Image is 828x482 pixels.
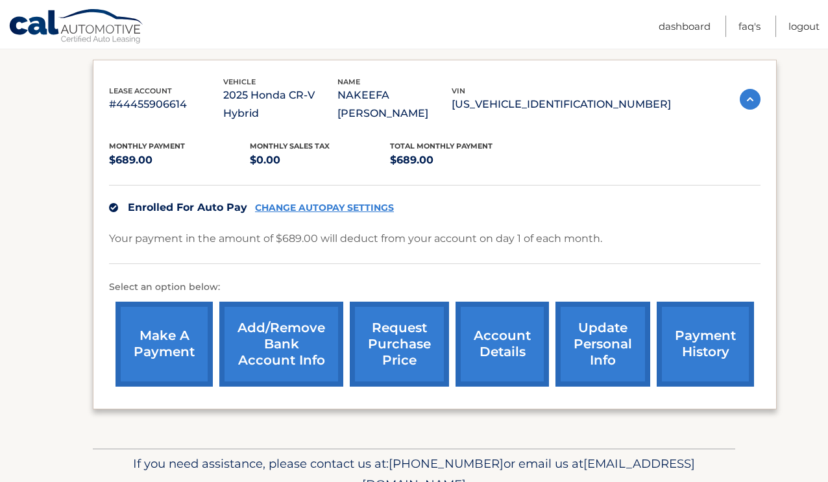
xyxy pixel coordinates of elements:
[390,141,493,151] span: Total Monthly Payment
[109,151,250,169] p: $689.00
[657,302,754,387] a: payment history
[456,302,549,387] a: account details
[250,151,391,169] p: $0.00
[337,77,360,86] span: name
[740,89,761,110] img: accordion-active.svg
[109,203,118,212] img: check.svg
[788,16,820,37] a: Logout
[738,16,761,37] a: FAQ's
[659,16,711,37] a: Dashboard
[109,86,172,95] span: lease account
[109,230,602,248] p: Your payment in the amount of $689.00 will deduct from your account on day 1 of each month.
[223,86,337,123] p: 2025 Honda CR-V Hybrid
[452,95,671,114] p: [US_VEHICLE_IDENTIFICATION_NUMBER]
[109,95,223,114] p: #44455906614
[389,456,504,471] span: [PHONE_NUMBER]
[109,280,761,295] p: Select an option below:
[8,8,145,46] a: Cal Automotive
[337,86,452,123] p: NAKEEFA [PERSON_NAME]
[128,201,247,213] span: Enrolled For Auto Pay
[250,141,330,151] span: Monthly sales Tax
[109,141,185,151] span: Monthly Payment
[452,86,465,95] span: vin
[219,302,343,387] a: Add/Remove bank account info
[116,302,213,387] a: make a payment
[390,151,531,169] p: $689.00
[223,77,256,86] span: vehicle
[350,302,449,387] a: request purchase price
[255,202,394,213] a: CHANGE AUTOPAY SETTINGS
[555,302,650,387] a: update personal info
